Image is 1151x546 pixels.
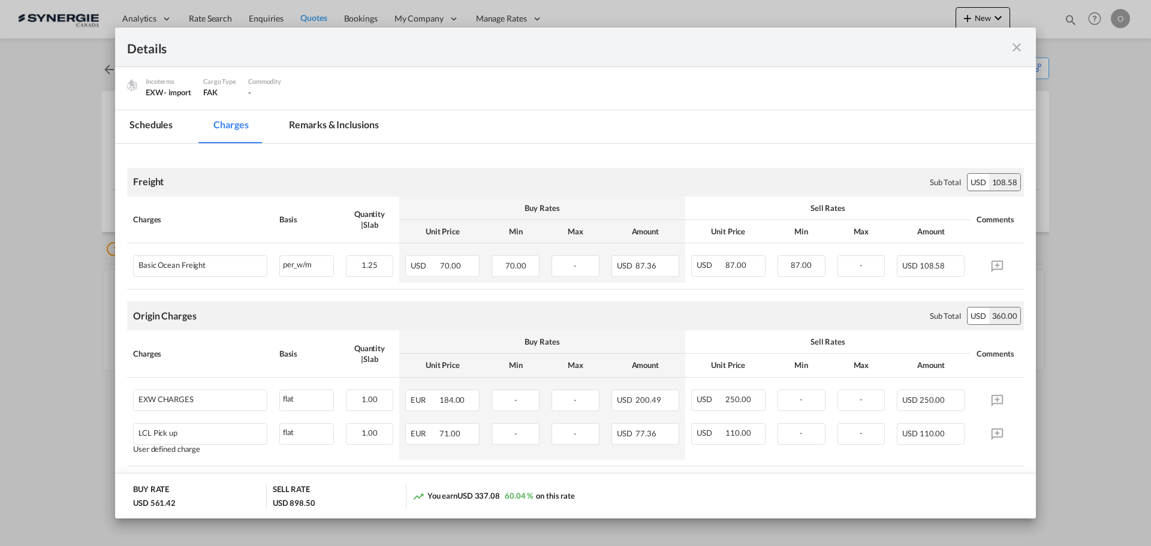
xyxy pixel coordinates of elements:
div: Origin Charges [133,309,197,322]
th: Unit Price [399,354,486,377]
span: - [574,429,577,438]
span: 1.00 [361,428,378,438]
th: Min [486,220,546,243]
span: - [860,260,863,270]
span: USD [902,429,918,438]
span: 70.00 [505,261,526,270]
div: - import [164,87,191,98]
span: - [574,261,577,270]
th: Unit Price [685,354,772,377]
div: EXW [146,87,191,98]
span: - [860,394,863,404]
span: USD 337.08 [457,491,500,500]
div: Commodity [248,76,281,87]
span: - [860,428,863,438]
th: Amount [891,354,971,377]
th: Comments [971,197,1024,243]
div: FAK [203,87,236,98]
div: Quantity | Slab [346,209,394,230]
span: EUR [411,395,438,405]
th: Unit Price [399,220,486,243]
th: Comments [971,330,1024,377]
div: Basis [279,214,334,225]
div: Sell Rates [691,336,965,347]
div: SELL RATE [273,484,310,497]
div: User defined charge [133,445,267,454]
div: Buy Rates [405,336,679,347]
div: Sub Total [930,310,961,321]
span: 184.00 [439,395,465,405]
div: 108.58 [989,174,1020,191]
div: Details [127,40,934,55]
span: - [514,429,517,438]
span: - [574,395,577,405]
span: 110.00 [920,429,945,438]
span: 60.04 % [505,491,533,500]
md-tab-item: Charges [199,110,263,143]
span: USD [617,261,634,270]
div: Basic Ocean Freight [138,261,206,270]
th: Max [831,220,891,243]
div: Incoterms [146,76,191,87]
div: BUY RATE [133,484,169,497]
div: EXW CHARGES [138,395,194,404]
div: 360.00 [989,307,1020,324]
span: 250.00 [920,395,945,405]
span: - [514,395,517,405]
th: Max [831,354,891,377]
span: 110.00 [725,428,751,438]
div: Sub Total [930,177,961,188]
div: Cargo Type [203,76,236,87]
div: USD [968,174,989,191]
md-dialog: Port of Loading ... [115,28,1036,519]
th: Min [772,354,831,377]
div: Quantity | Slab [346,343,394,364]
span: 87.00 [791,260,812,270]
div: Buy Rates [405,203,679,213]
span: USD [617,429,634,438]
span: - [800,394,803,404]
md-icon: icon-trending-up [412,490,424,502]
span: 77.36 [635,429,656,438]
th: Amount [891,220,971,243]
div: Freight [133,175,164,188]
div: per_w/m [280,256,333,271]
div: Basis [279,348,334,359]
span: USD [411,261,438,270]
span: 200.49 [635,395,661,405]
img: cargo.png [125,79,138,92]
span: USD [617,395,634,405]
span: USD [697,394,724,404]
div: LCL Pick up [138,429,177,438]
th: Max [546,354,605,377]
span: 87.00 [725,260,746,270]
md-tab-item: Remarks & Inclusions [275,110,393,143]
span: 87.36 [635,261,656,270]
div: flat [280,390,333,405]
th: Unit Price [685,220,772,243]
th: Min [772,220,831,243]
span: USD [902,261,918,270]
span: 1.00 [361,394,378,404]
span: USD [902,395,918,405]
div: USD 561.42 [133,497,176,508]
md-pagination-wrapper: Use the left and right arrow keys to navigate between tabs [115,110,405,143]
span: - [800,428,803,438]
span: - [248,88,251,97]
span: 1.25 [361,260,378,270]
div: Sell Rates [691,203,965,213]
span: 71.00 [439,429,460,438]
div: USD [968,307,989,324]
th: Max [546,220,605,243]
span: 70.00 [440,261,461,270]
th: Amount [605,354,685,377]
th: Amount [605,220,685,243]
div: USD 898.50 [273,497,315,508]
div: You earn on this rate [412,490,575,503]
div: flat [280,424,333,439]
md-tab-item: Schedules [115,110,187,143]
span: USD [697,260,724,270]
div: Charges [133,348,267,359]
th: Min [486,354,546,377]
span: EUR [411,429,438,438]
